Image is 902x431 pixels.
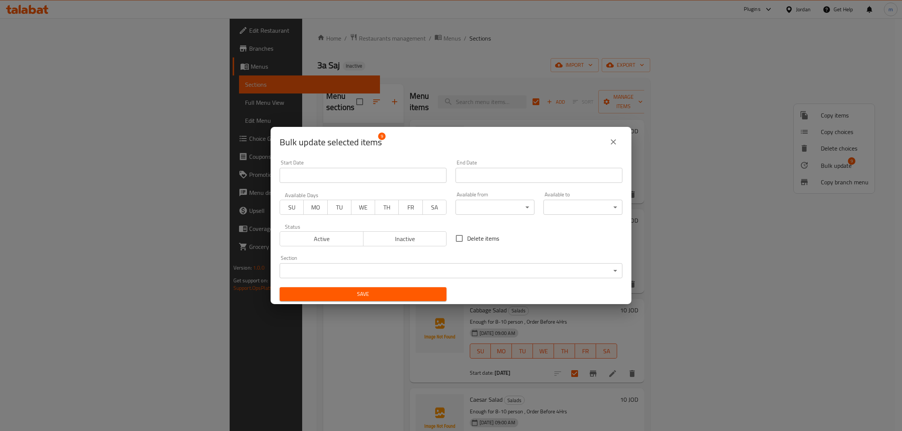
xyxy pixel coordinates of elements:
[378,202,396,213] span: TH
[604,133,622,151] button: close
[280,231,363,246] button: Active
[363,231,447,246] button: Inactive
[375,200,399,215] button: TH
[303,200,327,215] button: MO
[327,200,351,215] button: TU
[366,234,444,244] span: Inactive
[280,287,446,301] button: Save
[398,200,422,215] button: FR
[456,200,534,215] div: ​
[280,263,622,278] div: ​
[354,202,372,213] span: WE
[426,202,443,213] span: SA
[307,202,324,213] span: MO
[331,202,348,213] span: TU
[351,200,375,215] button: WE
[402,202,419,213] span: FR
[378,133,386,140] span: 9
[422,200,446,215] button: SA
[467,234,499,243] span: Delete items
[283,202,301,213] span: SU
[543,200,622,215] div: ​
[286,289,440,299] span: Save
[280,136,382,148] span: Selected items count
[280,200,304,215] button: SU
[283,234,360,244] span: Active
